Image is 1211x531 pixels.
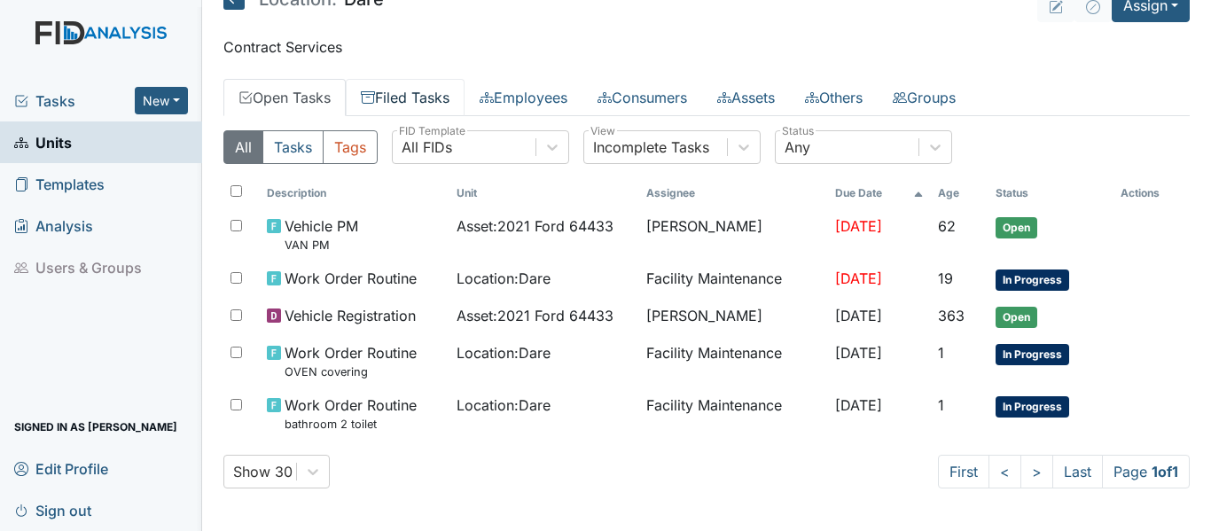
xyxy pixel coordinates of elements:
[285,342,417,380] span: Work Order Routine OVEN covering
[323,130,378,164] button: Tags
[938,455,989,488] a: First
[593,137,709,158] div: Incomplete Tasks
[938,455,1190,488] nav: task-pagination
[790,79,878,116] a: Others
[1052,455,1103,488] a: Last
[233,461,293,482] div: Show 30
[1152,463,1178,480] strong: 1 of 1
[878,79,971,116] a: Groups
[835,269,882,287] span: [DATE]
[988,178,1113,208] th: Toggle SortBy
[285,305,416,326] span: Vehicle Registration
[457,394,551,416] span: Location : Dare
[938,344,944,362] span: 1
[14,90,135,112] a: Tasks
[996,269,1069,291] span: In Progress
[14,496,91,524] span: Sign out
[285,394,417,433] span: Work Order Routine bathroom 2 toilet
[223,130,378,164] div: Type filter
[938,269,953,287] span: 19
[465,79,582,116] a: Employees
[639,208,829,261] td: [PERSON_NAME]
[285,237,358,254] small: VAN PM
[223,130,1190,488] div: Open Tasks
[457,305,613,326] span: Asset : 2021 Ford 64433
[1102,455,1190,488] span: Page
[996,217,1037,238] span: Open
[828,178,930,208] th: Toggle SortBy
[996,396,1069,418] span: In Progress
[402,137,452,158] div: All FIDs
[639,261,829,298] td: Facility Maintenance
[230,185,242,197] input: Toggle All Rows Selected
[996,307,1037,328] span: Open
[14,170,105,198] span: Templates
[582,79,702,116] a: Consumers
[996,344,1069,365] span: In Progress
[346,79,465,116] a: Filed Tasks
[1020,455,1053,488] a: >
[938,396,944,414] span: 1
[639,335,829,387] td: Facility Maintenance
[835,344,882,362] span: [DATE]
[449,178,639,208] th: Toggle SortBy
[223,79,346,116] a: Open Tasks
[457,268,551,289] span: Location : Dare
[14,212,93,239] span: Analysis
[835,396,882,414] span: [DATE]
[457,215,613,237] span: Asset : 2021 Ford 64433
[835,217,882,235] span: [DATE]
[223,130,263,164] button: All
[639,178,829,208] th: Assignee
[262,130,324,164] button: Tasks
[223,36,1190,58] p: Contract Services
[931,178,989,208] th: Toggle SortBy
[285,268,417,289] span: Work Order Routine
[1113,178,1190,208] th: Actions
[988,455,1021,488] a: <
[285,215,358,254] span: Vehicle PM VAN PM
[14,455,108,482] span: Edit Profile
[702,79,790,116] a: Assets
[285,363,417,380] small: OVEN covering
[835,307,882,324] span: [DATE]
[135,87,188,114] button: New
[285,416,417,433] small: bathroom 2 toilet
[938,217,956,235] span: 62
[639,387,829,440] td: Facility Maintenance
[938,307,965,324] span: 363
[14,129,72,156] span: Units
[457,342,551,363] span: Location : Dare
[785,137,810,158] div: Any
[639,298,829,335] td: [PERSON_NAME]
[260,178,449,208] th: Toggle SortBy
[14,413,177,441] span: Signed in as [PERSON_NAME]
